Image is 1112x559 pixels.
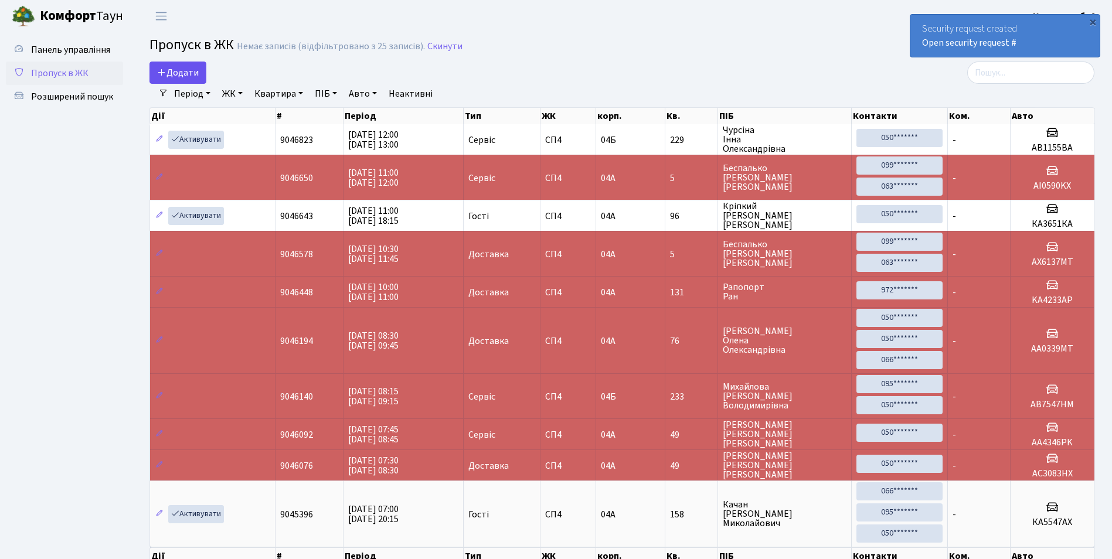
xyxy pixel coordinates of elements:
[1015,295,1089,306] h5: KA4233AP
[384,84,437,104] a: Неактивні
[348,281,399,304] span: [DATE] 10:00 [DATE] 11:00
[953,459,956,472] span: -
[149,62,206,84] a: Додати
[168,131,224,149] a: Активувати
[953,335,956,347] span: -
[1015,437,1089,448] h5: AA4346PK
[1087,16,1099,28] div: ×
[280,172,313,185] span: 9046650
[545,212,591,221] span: СП4
[953,286,956,299] span: -
[601,508,615,521] span: 04А
[670,336,713,346] span: 76
[344,84,382,104] a: Авто
[948,108,1011,124] th: Ком.
[468,212,489,221] span: Гості
[670,173,713,183] span: 5
[344,108,463,124] th: Період
[1015,142,1089,154] h5: АВ1155ВА
[280,508,313,521] span: 9045396
[545,510,591,519] span: СП4
[280,286,313,299] span: 9046448
[723,500,846,528] span: Качан [PERSON_NAME] Миколайович
[348,503,399,526] span: [DATE] 07:00 [DATE] 20:15
[31,90,113,103] span: Розширений пошук
[670,250,713,259] span: 5
[545,461,591,471] span: СП4
[147,6,176,26] button: Переключити навігацію
[601,248,615,261] span: 04А
[723,163,846,192] span: Беспалько [PERSON_NAME] [PERSON_NAME]
[468,288,509,297] span: Доставка
[601,335,615,347] span: 04А
[601,210,615,223] span: 04А
[1015,219,1089,230] h5: КА3651КА
[723,420,846,448] span: [PERSON_NAME] [PERSON_NAME] [PERSON_NAME]
[601,134,616,146] span: 04Б
[149,35,234,55] span: Пропуск в ЖК
[348,166,399,189] span: [DATE] 11:00 [DATE] 12:00
[1033,9,1098,23] a: Консьєрж б. 4.
[217,84,247,104] a: ЖК
[601,390,616,403] span: 04Б
[967,62,1094,84] input: Пошук...
[596,108,665,124] th: корп.
[40,6,96,25] b: Комфорт
[670,212,713,221] span: 96
[280,210,313,223] span: 9046643
[40,6,123,26] span: Таун
[280,248,313,261] span: 9046578
[1015,180,1089,192] h5: AI0590KX
[1015,468,1089,479] h5: AC3083HX
[545,288,591,297] span: СП4
[540,108,596,124] th: ЖК
[670,392,713,401] span: 233
[718,108,851,124] th: ПІБ
[1015,257,1089,268] h5: AX6137MT
[953,390,956,403] span: -
[157,66,199,79] span: Додати
[468,250,509,259] span: Доставка
[545,430,591,439] span: СП4
[1015,343,1089,355] h5: AA0339MT
[31,43,110,56] span: Панель управління
[723,451,846,479] span: [PERSON_NAME] [PERSON_NAME] [PERSON_NAME]
[6,62,123,85] a: Пропуск в ЖК
[723,202,846,230] span: Кріпкий [PERSON_NAME] [PERSON_NAME]
[852,108,948,124] th: Контакти
[545,173,591,183] span: СП4
[280,428,313,441] span: 9046092
[910,15,1100,57] div: Security request created
[280,459,313,472] span: 9046076
[1015,517,1089,528] h5: КА5547АХ
[545,250,591,259] span: СП4
[922,36,1016,49] a: Open security request #
[348,204,399,227] span: [DATE] 11:00 [DATE] 18:15
[348,454,399,477] span: [DATE] 07:30 [DATE] 08:30
[670,135,713,145] span: 229
[468,392,495,401] span: Сервіс
[468,173,495,183] span: Сервіс
[953,134,956,146] span: -
[348,423,399,446] span: [DATE] 07:45 [DATE] 08:45
[427,41,463,52] a: Скинути
[468,510,489,519] span: Гості
[310,84,342,104] a: ПІБ
[953,508,956,521] span: -
[6,85,123,108] a: Розширений пошук
[468,430,495,439] span: Сервіс
[601,428,615,441] span: 04А
[31,67,89,80] span: Пропуск в ЖК
[723,125,846,154] span: Чурсіна Інна Олександрівна
[601,459,615,472] span: 04А
[1033,10,1098,23] b: Консьєрж б. 4.
[601,286,615,299] span: 04А
[250,84,308,104] a: Квартира
[723,240,846,268] span: Беспалько [PERSON_NAME] [PERSON_NAME]
[348,385,399,408] span: [DATE] 08:15 [DATE] 09:15
[237,41,425,52] div: Немає записів (відфільтровано з 25 записів).
[723,282,846,301] span: Рапопорт Ран
[150,108,276,124] th: Дії
[723,382,846,410] span: Михайлова [PERSON_NAME] Володимирівна
[601,172,615,185] span: 04А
